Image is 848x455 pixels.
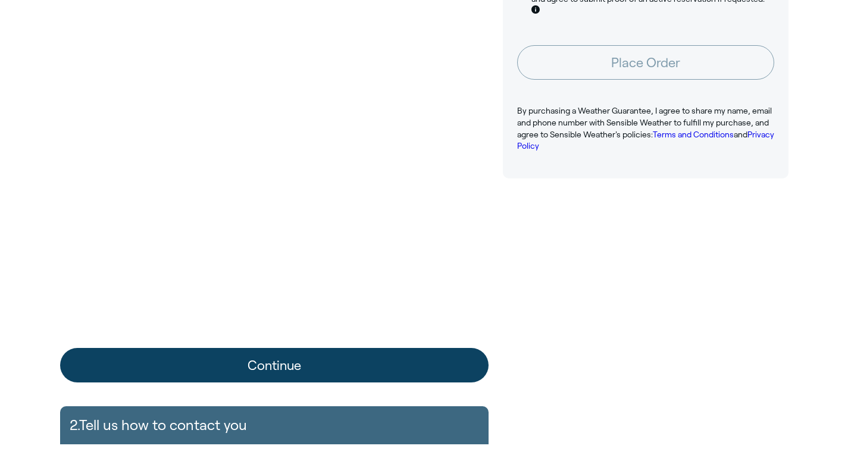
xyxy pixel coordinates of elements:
[60,298,489,331] iframe: PayPal-paypal
[503,197,788,281] iframe: Customer reviews powered by Trustpilot
[517,105,774,152] p: By purchasing a Weather Guarantee, I agree to share my name, email and phone number with Sensible...
[517,45,774,80] button: Place Order
[653,130,734,139] a: Terms and Conditions
[60,348,489,382] button: Continue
